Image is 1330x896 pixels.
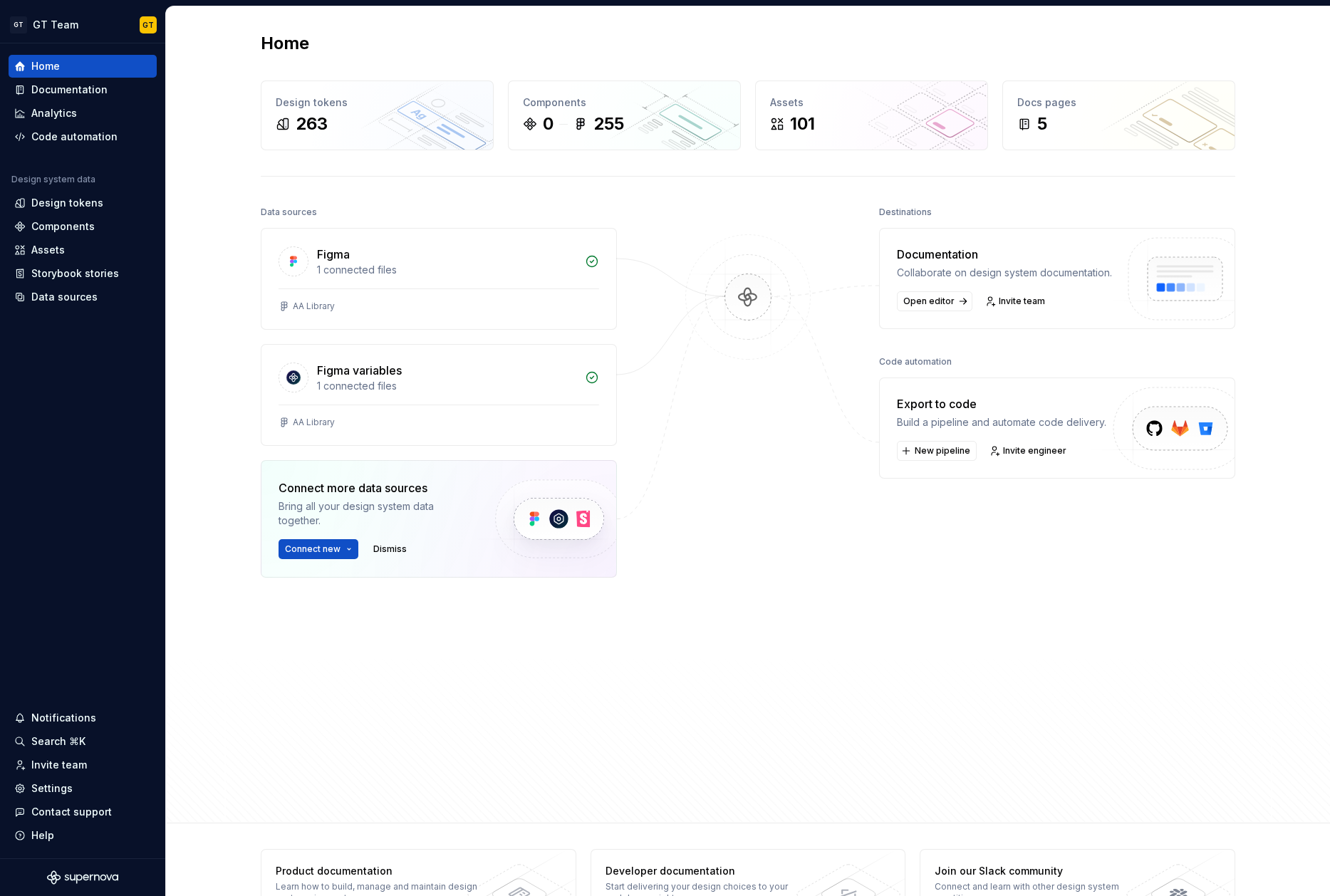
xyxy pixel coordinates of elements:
div: 5 [1037,113,1047,135]
div: Developer documentation [606,864,813,878]
div: Collaborate on design system documentation. [897,266,1112,280]
div: Export to code [897,395,1106,412]
div: GT [10,16,27,33]
a: Design tokens263 [261,80,494,150]
button: Dismiss [367,539,413,559]
a: Figma variables1 connected filesAA Library [261,344,617,446]
div: Assets [770,95,973,110]
a: Open editor [897,291,972,311]
div: 0 [543,113,554,135]
div: Home [31,59,60,73]
div: Code automation [31,130,118,144]
div: 263 [296,113,328,135]
a: Analytics [9,102,157,125]
span: New pipeline [915,445,970,457]
div: Design system data [11,174,95,185]
a: Invite team [981,291,1051,311]
h2: Home [261,32,309,55]
div: Docs pages [1017,95,1220,110]
div: 1 connected files [317,263,576,277]
div: Invite team [31,758,87,772]
button: GTGT TeamGT [3,9,162,40]
a: Components [9,215,157,238]
div: Build a pipeline and automate code delivery. [897,415,1106,429]
button: Notifications [9,707,157,729]
span: Connect new [285,543,341,555]
div: Settings [31,781,73,796]
div: Code automation [879,352,952,372]
div: Product documentation [276,864,483,878]
a: Assets101 [755,80,988,150]
a: Design tokens [9,192,157,214]
div: AA Library [293,417,335,428]
div: Contact support [31,805,112,819]
div: 255 [593,113,624,135]
a: Documentation [9,78,157,101]
div: Help [31,828,54,843]
div: Bring all your design system data together. [279,499,471,528]
button: Search ⌘K [9,730,157,753]
div: 1 connected files [317,379,576,393]
div: 101 [790,113,815,135]
div: GT Team [33,18,78,32]
a: Invite team [9,754,157,776]
div: AA Library [293,301,335,312]
a: Invite engineer [985,441,1073,461]
div: Data sources [261,202,317,222]
div: Figma variables [317,362,402,379]
div: Connect more data sources [279,479,471,496]
div: Documentation [31,83,108,97]
div: Components [31,219,95,234]
div: Join our Slack community [935,864,1142,878]
div: Notifications [31,711,96,725]
div: Design tokens [31,196,103,210]
button: Help [9,824,157,847]
div: Figma [317,246,350,263]
div: Search ⌘K [31,734,85,749]
span: Open editor [903,296,955,307]
div: Documentation [897,246,1112,263]
button: New pipeline [897,441,977,461]
a: Storybook stories [9,262,157,285]
a: Code automation [9,125,157,148]
span: Invite team [999,296,1045,307]
div: Analytics [31,106,77,120]
div: Destinations [879,202,932,222]
a: Assets [9,239,157,261]
span: Invite engineer [1003,445,1066,457]
a: Docs pages5 [1002,80,1235,150]
div: Storybook stories [31,266,119,281]
div: Data sources [31,290,98,304]
a: Settings [9,777,157,800]
a: Home [9,55,157,78]
span: Dismiss [373,543,407,555]
button: Contact support [9,801,157,823]
div: Components [523,95,726,110]
svg: Supernova Logo [47,870,118,885]
div: Design tokens [276,95,479,110]
a: Figma1 connected filesAA Library [261,228,617,330]
div: GT [142,19,154,31]
div: Assets [31,243,65,257]
a: Data sources [9,286,157,308]
button: Connect new [279,539,358,559]
a: Components0255 [508,80,741,150]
